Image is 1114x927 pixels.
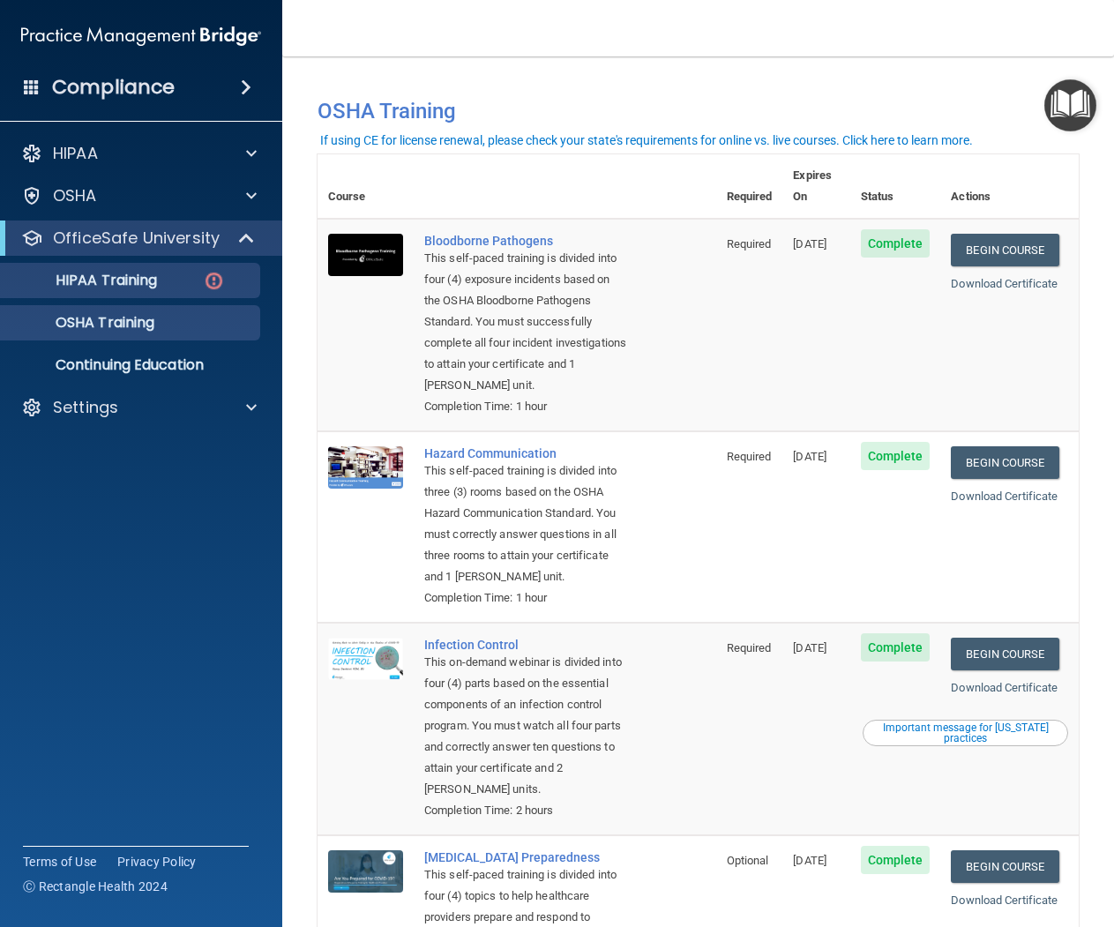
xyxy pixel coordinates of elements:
span: Ⓒ Rectangle Health 2024 [23,878,168,895]
div: Important message for [US_STATE] practices [865,722,1065,744]
a: Hazard Communication [424,446,628,460]
a: Download Certificate [951,681,1058,694]
div: This on-demand webinar is divided into four (4) parts based on the essential components of an inf... [424,652,628,800]
a: OfficeSafe University [21,228,256,249]
div: This self-paced training is divided into three (3) rooms based on the OSHA Hazard Communication S... [424,460,628,587]
p: OfficeSafe University [53,228,220,249]
a: Terms of Use [23,853,96,871]
div: If using CE for license renewal, please check your state's requirements for online vs. live cours... [320,134,973,146]
span: Required [727,237,772,250]
div: This self-paced training is divided into four (4) exposure incidents based on the OSHA Bloodborne... [424,248,628,396]
span: Required [727,641,772,654]
span: Required [727,450,772,463]
a: Infection Control [424,638,628,652]
img: danger-circle.6113f641.png [203,270,225,292]
th: Status [850,154,941,219]
h4: Compliance [52,75,175,100]
th: Actions [940,154,1079,219]
a: Privacy Policy [117,853,197,871]
button: If using CE for license renewal, please check your state's requirements for online vs. live cours... [318,131,976,149]
a: Begin Course [951,234,1058,266]
span: [DATE] [793,450,826,463]
a: Begin Course [951,638,1058,670]
h4: OSHA Training [318,99,1079,123]
th: Course [318,154,414,219]
p: OSHA [53,185,97,206]
span: Complete [861,229,931,258]
div: Completion Time: 1 hour [424,587,628,609]
p: HIPAA [53,143,98,164]
p: Continuing Education [11,356,252,374]
img: PMB logo [21,19,261,54]
button: Open Resource Center [1044,79,1096,131]
div: Completion Time: 1 hour [424,396,628,417]
a: Download Certificate [951,277,1058,290]
p: HIPAA Training [11,272,157,289]
a: Settings [21,397,257,418]
a: HIPAA [21,143,257,164]
iframe: Drift Widget Chat Controller [809,802,1093,872]
a: Begin Course [951,446,1058,479]
a: Bloodborne Pathogens [424,234,628,248]
th: Expires On [782,154,849,219]
a: Download Certificate [951,490,1058,503]
span: [DATE] [793,237,826,250]
span: [DATE] [793,641,826,654]
div: Completion Time: 2 hours [424,800,628,821]
button: Read this if you are a dental practitioner in the state of CA [863,720,1068,746]
a: OSHA [21,185,257,206]
span: Complete [861,633,931,662]
p: Settings [53,397,118,418]
a: Download Certificate [951,893,1058,907]
a: [MEDICAL_DATA] Preparedness [424,850,628,864]
span: Complete [861,442,931,470]
span: Optional [727,854,769,867]
th: Required [716,154,783,219]
span: [DATE] [793,854,826,867]
p: OSHA Training [11,314,154,332]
